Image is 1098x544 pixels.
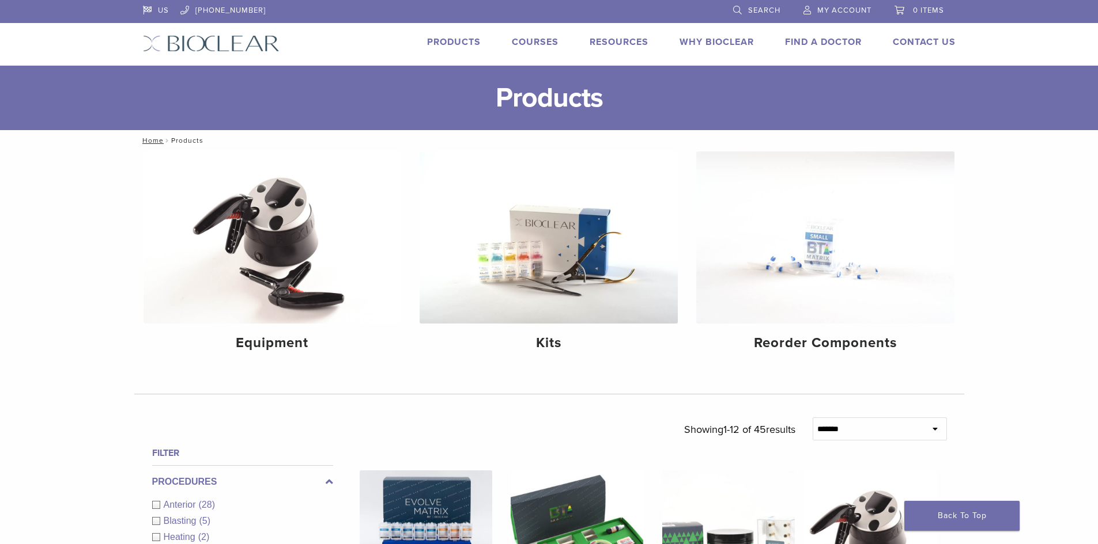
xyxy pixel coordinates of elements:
nav: Products [134,130,964,151]
span: (28) [199,500,215,509]
span: Heating [164,532,198,542]
span: Anterior [164,500,199,509]
a: Resources [590,36,648,48]
a: Why Bioclear [680,36,754,48]
h4: Filter [152,446,333,460]
span: 0 items [913,6,944,15]
label: Procedures [152,475,333,489]
a: Reorder Components [696,151,954,361]
a: Contact Us [893,36,956,48]
span: Search [748,6,780,15]
a: Back To Top [904,501,1020,531]
a: Equipment [144,151,402,361]
a: Kits [420,151,678,361]
h4: Kits [429,333,669,353]
img: Kits [420,151,678,324]
span: My Account [817,6,871,15]
span: (5) [199,516,210,526]
a: Find A Doctor [785,36,862,48]
a: Home [139,136,164,144]
h4: Equipment [153,333,393,353]
h4: Reorder Components [705,333,945,353]
a: Courses [512,36,559,48]
img: Bioclear [143,35,280,52]
span: (2) [198,532,210,542]
span: Blasting [164,516,199,526]
a: Products [427,36,481,48]
span: / [164,138,171,143]
p: Showing results [684,417,795,442]
img: Equipment [144,151,402,324]
span: 1-12 of 45 [723,423,766,436]
img: Reorder Components [696,151,954,324]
